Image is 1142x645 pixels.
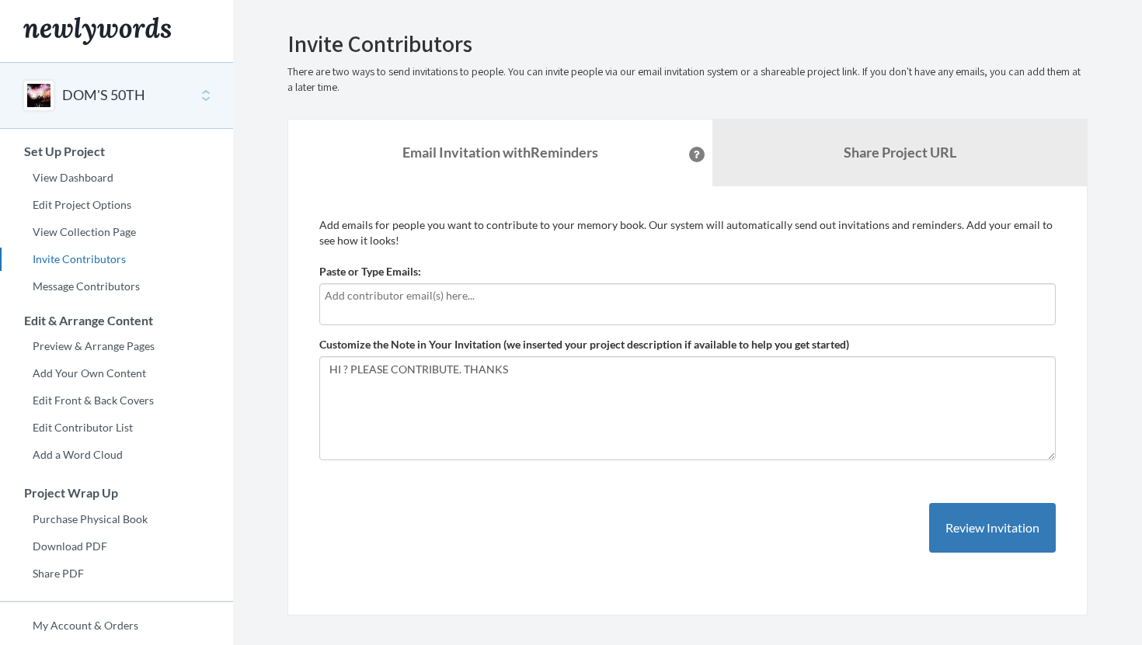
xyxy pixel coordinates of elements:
p: Add emails for people you want to contribute to your memory book. Our system will automatically s... [319,217,1056,248]
strong: Email Invitation with Reminders [402,144,598,161]
button: DOM'S 50TH [62,85,145,106]
label: Paste or Type Emails: [319,264,421,279]
h2: Invite Contributors [287,31,1088,57]
b: Share Project URL [844,144,956,161]
h3: Project Wrap Up [1,486,233,500]
img: Newlywords logo [23,17,171,45]
h3: Edit & Arrange Content [1,314,233,328]
button: Review Invitation [929,503,1056,553]
p: There are two ways to send invitations to people. You can invite people via our email invitation ... [287,64,1088,95]
label: Customize the Note in Your Invitation (we inserted your project description if available to help ... [319,337,849,352]
h3: Set Up Project [1,144,233,158]
input: Add contributor email(s) here... [325,287,1050,304]
textarea: HI ? PLEASE CONTRIBUTE. THANKS [319,356,1056,460]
